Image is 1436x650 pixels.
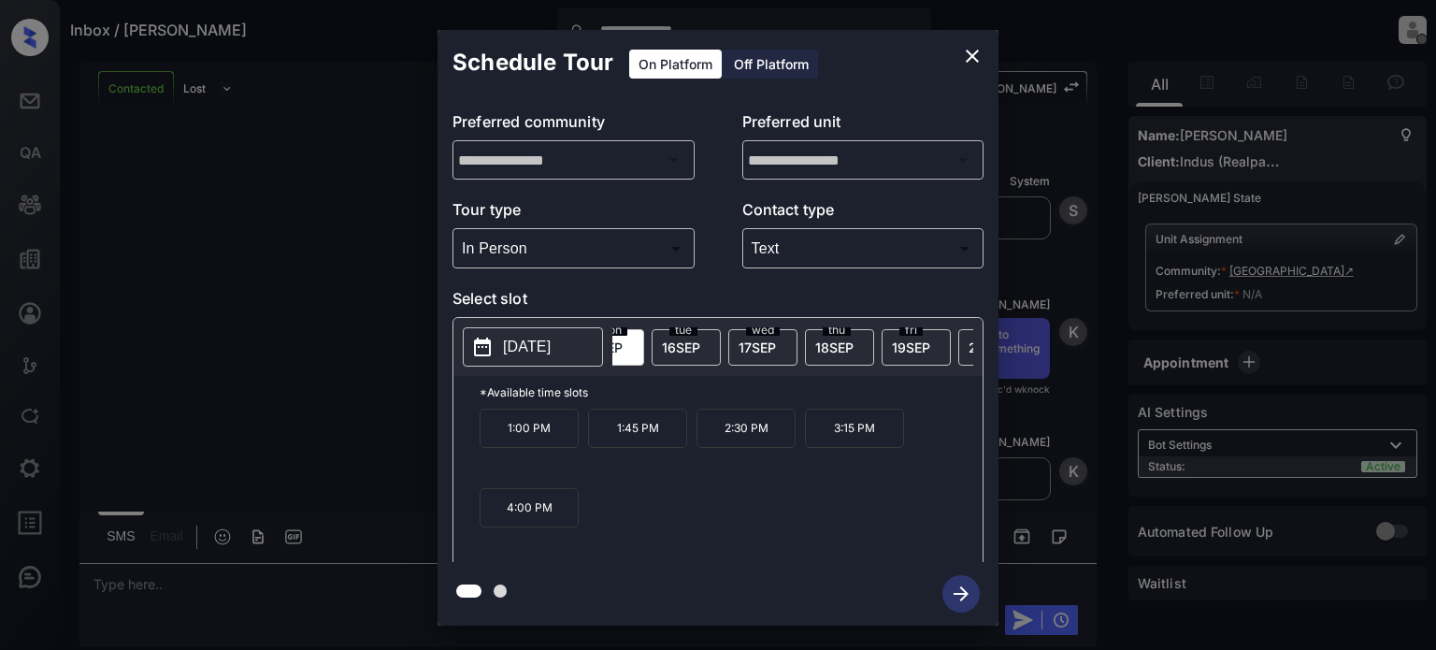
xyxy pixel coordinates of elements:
[892,339,930,355] span: 19 SEP
[662,339,700,355] span: 16 SEP
[463,327,603,367] button: [DATE]
[669,325,697,336] span: tue
[452,198,695,228] p: Tour type
[805,409,904,448] p: 3:15 PM
[742,198,984,228] p: Contact type
[899,325,923,336] span: fri
[725,50,818,79] div: Off Platform
[452,287,984,317] p: Select slot
[823,325,851,336] span: thu
[503,336,551,358] p: [DATE]
[739,339,776,355] span: 17 SEP
[728,329,797,366] div: date-select
[480,409,579,448] p: 1:00 PM
[969,339,1010,355] span: 20 SEP
[958,329,1027,366] div: date-select
[805,329,874,366] div: date-select
[652,329,721,366] div: date-select
[746,325,780,336] span: wed
[882,329,951,366] div: date-select
[815,339,854,355] span: 18 SEP
[480,488,579,527] p: 4:00 PM
[457,233,690,264] div: In Person
[742,110,984,140] p: Preferred unit
[629,50,722,79] div: On Platform
[452,110,695,140] p: Preferred community
[438,30,628,95] h2: Schedule Tour
[696,409,796,448] p: 2:30 PM
[480,376,983,409] p: *Available time slots
[954,37,991,75] button: close
[588,409,687,448] p: 1:45 PM
[747,233,980,264] div: Text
